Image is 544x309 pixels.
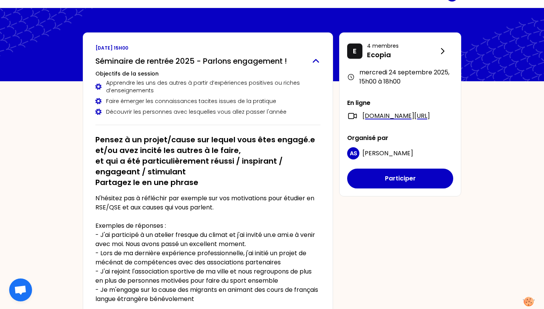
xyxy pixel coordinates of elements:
div: Découvrir les personnes avec lesquelles vous allez passer l'année [95,108,320,116]
h2: Pensez à un projet/cause sur lequel vous êtes engagé.e et/ou avez incité les autres à le faire, e... [95,134,320,188]
div: Apprendre les uns des autres à partir d’expériences positives ou riches d’enseignements [95,79,320,94]
h2: Séminaire de rentrée 2025 - Parlons engagement ! [95,56,287,66]
h3: Objectifs de la session [95,70,320,77]
div: Faire émerger les connaissances tacites issues de la pratique [95,97,320,105]
p: AS [350,150,357,157]
div: Ouvrir le chat [9,278,32,301]
span: [PERSON_NAME] [362,149,413,158]
p: 4 membres [367,42,438,50]
button: Séminaire de rentrée 2025 - Parlons engagement ! [95,56,320,66]
a: [DOMAIN_NAME][URL] [362,111,430,121]
p: En ligne [347,98,453,108]
p: E [353,46,357,56]
p: [DATE] 15h00 [95,45,320,51]
div: mercredi 24 septembre 2025 , 15h00 à 18h00 [347,68,453,86]
p: Organisé par [347,134,453,143]
p: Ecopia [367,50,438,60]
button: Participer [347,169,453,188]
